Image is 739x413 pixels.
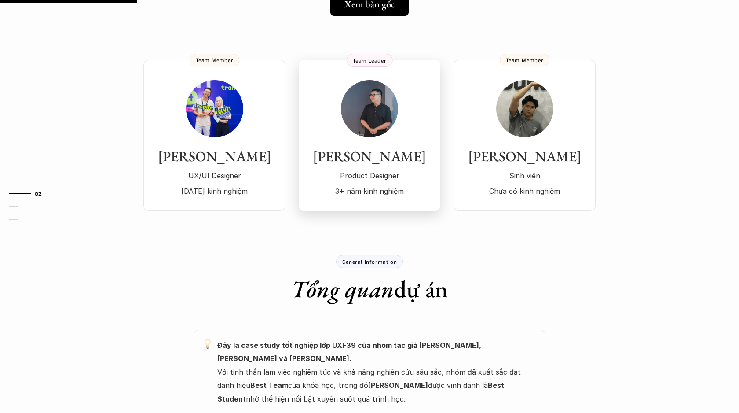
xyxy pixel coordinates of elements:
h3: [PERSON_NAME] [152,148,277,165]
h3: [PERSON_NAME] [462,148,587,165]
p: Với tinh thần làm việc nghiêm túc và khả năng nghiên cứu sâu sắc, nhóm đã xuất sắc đạt danh hiệu ... [217,339,537,406]
a: [PERSON_NAME]UX/UI Designer[DATE] kinh nghiệmTeam Member [143,60,285,211]
p: 3+ năm kinh nghiệm [307,184,432,198]
strong: Đây là case study tốt nghiệp lớp UXF39 của nhóm tác giả [PERSON_NAME], [PERSON_NAME] và [PERSON_N... [217,341,483,363]
p: UX/UI Designer [152,169,277,182]
p: General Information [342,258,397,265]
h3: [PERSON_NAME] [307,148,432,165]
strong: Best Team [250,381,288,390]
strong: 02 [35,191,42,197]
a: 02 [9,188,51,199]
p: Team Member [196,57,234,63]
p: Chưa có kinh nghiệm [462,184,587,198]
p: Sinh viên [462,169,587,182]
em: Tổng quan [291,273,394,304]
p: Team Leader [353,57,387,63]
a: [PERSON_NAME]Sinh viênChưa có kinh nghiệmTeam Member [454,60,596,211]
p: Product Designer [307,169,432,182]
strong: Best Student [217,381,506,403]
h1: dự án [291,275,448,303]
p: Team Member [506,57,544,63]
strong: [PERSON_NAME] [368,381,428,390]
p: [DATE] kinh nghiệm [152,184,277,198]
a: [PERSON_NAME]Product Designer3+ năm kinh nghiệmTeam Leader [299,60,440,211]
